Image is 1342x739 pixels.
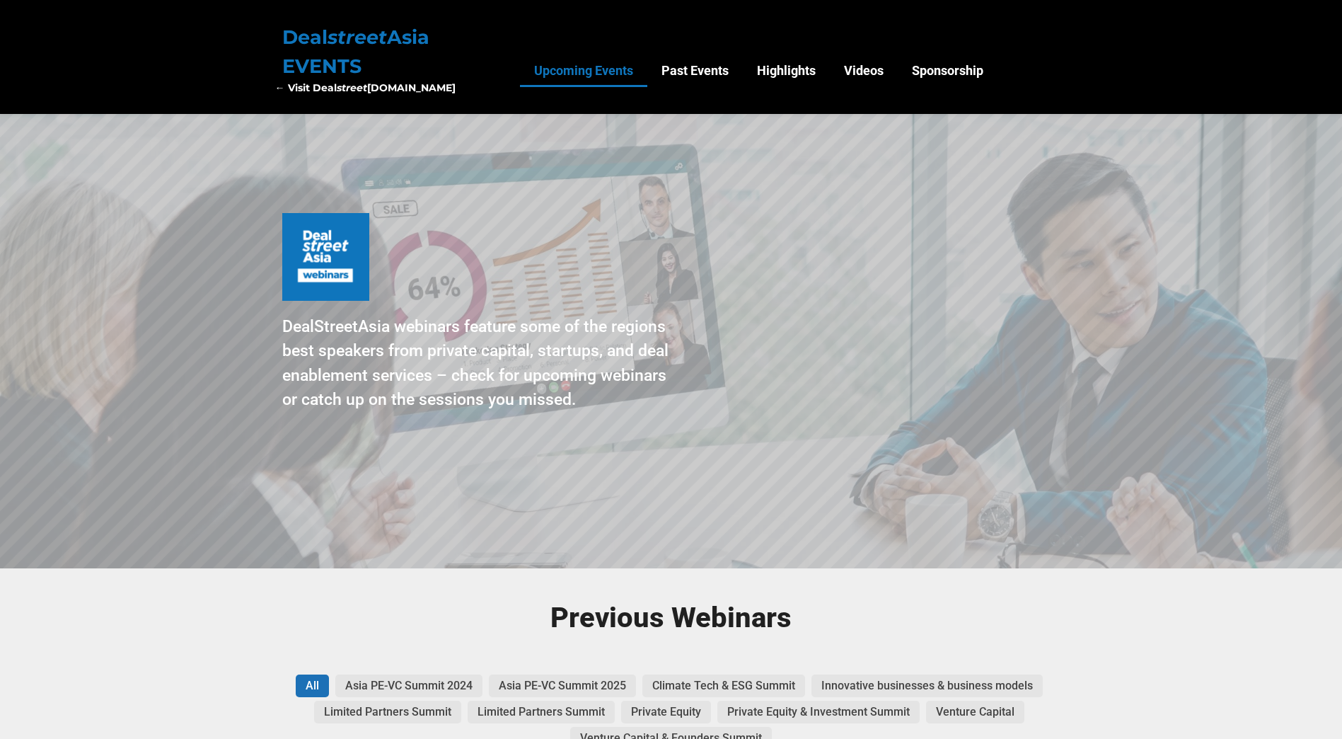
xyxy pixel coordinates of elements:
a: ← Visit Dealstreet[DOMAIN_NAME] [275,81,456,94]
li: Limited Partners Summit [314,701,461,723]
strong: Deal Asia EVENTS [282,25,429,78]
a: Sponsorship [898,55,997,87]
div: DealStreetAsia webinars feature some of the regions best speakers from private capital, startups,... [282,315,671,413]
li: Innovative businesses & business models [811,675,1043,697]
a: Upcoming Events [520,55,647,87]
li: Asia PE-VC Summit 2025 [489,675,636,697]
b: ← Visit Deal [DOMAIN_NAME] [275,81,456,94]
li: Private Equity [621,701,711,723]
em: street [337,81,367,94]
h2: Previous Webinars [275,604,1068,632]
a: DealstreetAsia EVENTS [282,25,429,78]
li: Climate Tech & ESG Summit [642,675,805,697]
a: Videos [830,55,898,87]
li: Limited Partners Summit [468,701,615,723]
em: street [328,25,387,49]
li: Asia PE-VC Summit 2024 [335,675,482,697]
li: Private Equity & Investment Summit [717,701,920,723]
li: Venture Capital [926,701,1024,723]
li: All [296,675,329,697]
a: Past Events [647,55,743,87]
a: Highlights [743,55,830,87]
